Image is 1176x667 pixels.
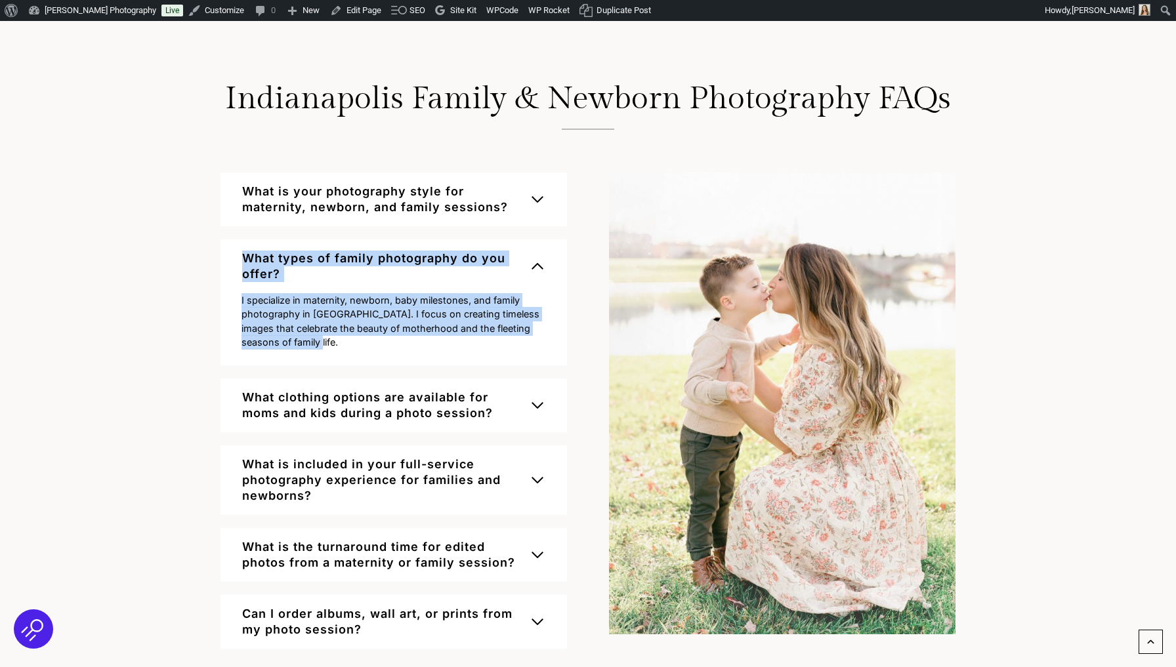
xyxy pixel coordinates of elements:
[220,239,567,293] button: What types of family photography do you offer?
[242,456,523,504] span: What is included in your full-service photography experience for families and newborns?
[241,293,546,350] p: I specialize in maternity, newborn, baby milestones, and family photography in [GEOGRAPHIC_DATA]....
[161,5,183,16] a: Live
[220,528,567,582] button: What is the turnaround time for edited photos from a maternity or family session?
[220,172,567,226] button: What is your photography style for maternity, newborn, and family sessions?
[242,184,523,215] span: What is your photography style for maternity, newborn, and family sessions?
[242,251,523,282] span: What types of family photography do you offer?
[220,445,567,515] button: What is included in your full-service photography experience for families and newborns?
[220,293,567,365] div: What types of family photography do you offer?
[220,378,567,432] button: What clothing options are available for moms and kids during a photo session?
[450,5,476,15] span: Site Kit
[609,172,955,634] img: photo of mom and toddler son outdoors in Coxhall Gardens Carmel, Indiana
[1072,5,1135,15] span: [PERSON_NAME]
[220,80,955,118] h2: Indianapolis Family & Newborn Photography FAQs
[242,606,523,637] span: Can I order albums, wall art, or prints from my photo session?
[242,539,523,571] span: What is the turnaround time for edited photos from a maternity or family session?
[220,595,567,649] button: Can I order albums, wall art, or prints from my photo session?
[1139,630,1163,654] a: Scroll to top
[242,390,523,421] span: What clothing options are available for moms and kids during a photo session?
